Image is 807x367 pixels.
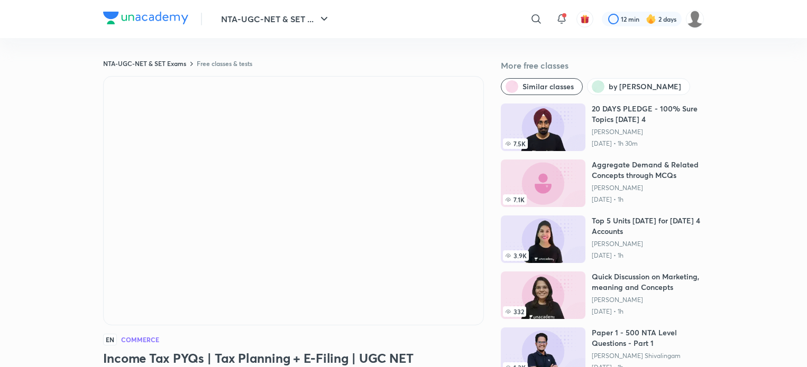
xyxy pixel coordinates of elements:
span: 7.1K [503,194,527,205]
h6: Paper 1 - 500 NTA Level Questions - Part 1 [592,327,704,349]
h4: Commerce [121,336,159,343]
iframe: Class [104,77,483,325]
h3: Income Tax PYQs | Tax Planning + E-Filing | UGC NET [103,350,484,366]
h6: Top 5 Units [DATE] for [DATE] 4 Accounts [592,215,704,237]
h6: Aggregate Demand & Related Concepts through MCQs [592,159,704,181]
h6: 20 DAYS PLEDGE - 100% Sure Topics [DATE] 4 [592,103,704,125]
span: by Raghav Wadhwa [609,81,681,92]
a: [PERSON_NAME] [592,128,704,136]
img: streak [646,14,656,24]
a: [PERSON_NAME] Shivalingam [592,352,704,360]
p: [DATE] • 1h [592,195,704,204]
button: Similar classes [501,78,583,95]
img: Company Logo [103,12,188,24]
img: avatar [580,14,590,24]
h5: More free classes [501,59,704,72]
span: EN [103,334,117,345]
span: 3.9K [503,250,529,261]
button: avatar [576,11,593,27]
img: TARUN [686,10,704,28]
p: [DATE] • 1h [592,251,704,260]
a: [PERSON_NAME] [592,184,704,192]
button: NTA-UGC-NET & SET ... [215,8,337,30]
p: [DATE] • 1h [592,307,704,316]
span: Similar classes [522,81,574,92]
a: [PERSON_NAME] [592,296,704,304]
span: 7.5K [503,138,528,149]
button: by Raghav Wadhwa [587,78,690,95]
a: Company Logo [103,12,188,27]
p: [DATE] • 1h 30m [592,139,704,148]
a: [PERSON_NAME] [592,240,704,248]
h6: Quick Discussion on Marketing, meaning and Concepts [592,271,704,293]
a: Free classes & tests [197,59,252,68]
a: NTA-UGC-NET & SET Exams [103,59,186,68]
span: 332 [503,306,526,317]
